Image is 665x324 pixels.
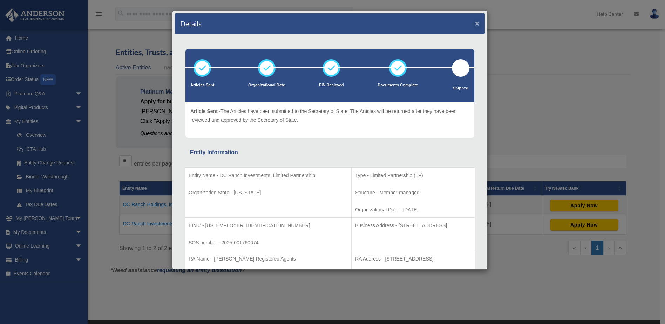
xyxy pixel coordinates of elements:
[355,188,471,197] p: Structure - Member-managed
[180,19,202,28] h4: Details
[190,148,470,157] div: Entity Information
[189,221,348,230] p: EIN # - [US_EMPLOYER_IDENTIFICATION_NUMBER]
[189,188,348,197] p: Organization State - [US_STATE]
[248,82,285,89] p: Organizational Date
[319,82,344,89] p: EIN Recieved
[355,255,471,263] p: RA Address - [STREET_ADDRESS]
[189,238,348,247] p: SOS number - 2025-001760674
[355,205,471,214] p: Organizational Date - [DATE]
[190,107,469,124] p: The Articles have been submitted to the Secretary of State. The Articles will be returned after t...
[355,221,471,230] p: Business Address - [STREET_ADDRESS]
[378,82,418,89] p: Documents Complete
[190,108,220,114] span: Article Sent -
[189,171,348,180] p: Entity Name - DC Ranch Investments, Limited Partnership
[475,20,480,27] button: ×
[190,82,214,89] p: Articles Sent
[355,171,471,180] p: Type - Limited Partnership (LP)
[189,255,348,263] p: RA Name - [PERSON_NAME] Registered Agents
[452,85,469,92] p: Shipped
